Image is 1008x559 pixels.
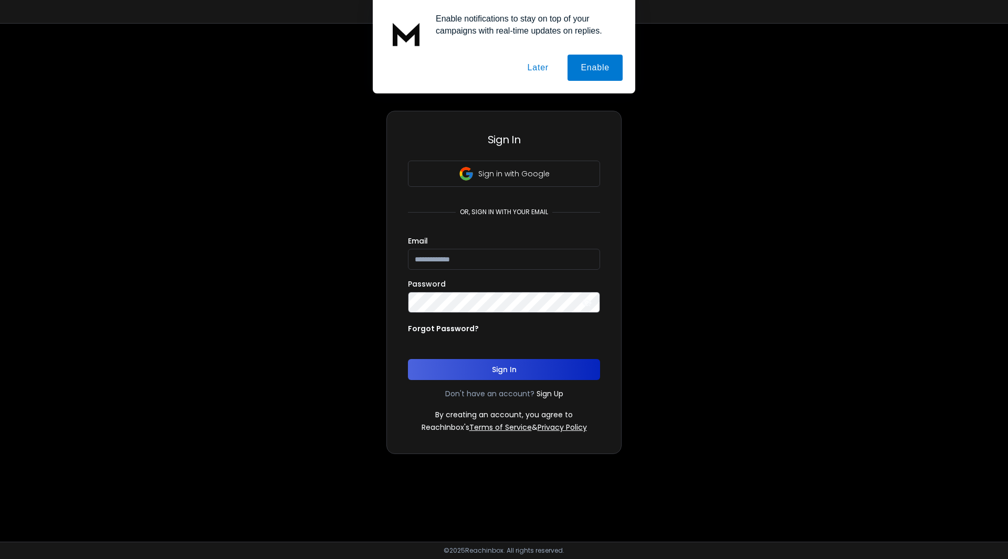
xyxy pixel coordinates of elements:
[385,13,427,55] img: notification icon
[538,422,587,433] a: Privacy Policy
[408,161,600,187] button: Sign in with Google
[514,55,561,81] button: Later
[537,388,563,399] a: Sign Up
[408,132,600,147] h3: Sign In
[568,55,623,81] button: Enable
[408,323,479,334] p: Forgot Password?
[435,409,573,420] p: By creating an account, you agree to
[408,359,600,380] button: Sign In
[408,237,428,245] label: Email
[456,208,552,216] p: or, sign in with your email
[469,422,532,433] a: Terms of Service
[422,422,587,433] p: ReachInbox's &
[444,546,564,555] p: © 2025 Reachinbox. All rights reserved.
[445,388,534,399] p: Don't have an account?
[478,168,550,179] p: Sign in with Google
[408,280,446,288] label: Password
[427,13,623,37] div: Enable notifications to stay on top of your campaigns with real-time updates on replies.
